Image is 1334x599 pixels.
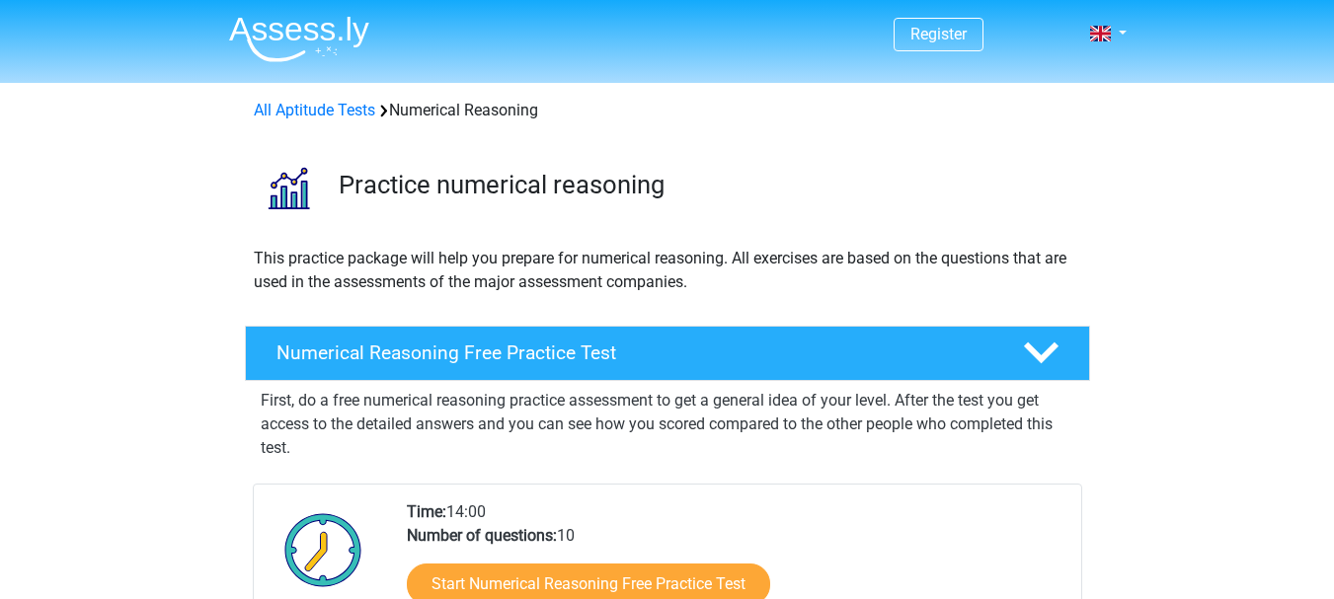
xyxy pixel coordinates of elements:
b: Number of questions: [407,526,557,545]
img: Assessly [229,16,369,62]
div: Numerical Reasoning [246,99,1089,122]
img: Clock [274,500,373,599]
a: Numerical Reasoning Free Practice Test [237,326,1098,381]
h4: Numerical Reasoning Free Practice Test [276,341,991,364]
img: numerical reasoning [246,146,330,230]
p: This practice package will help you prepare for numerical reasoning. All exercises are based on t... [254,247,1081,294]
p: First, do a free numerical reasoning practice assessment to get a general idea of your level. Aft... [261,389,1074,460]
a: Register [910,25,967,43]
a: All Aptitude Tests [254,101,375,119]
h3: Practice numerical reasoning [339,170,1074,200]
b: Time: [407,502,446,521]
